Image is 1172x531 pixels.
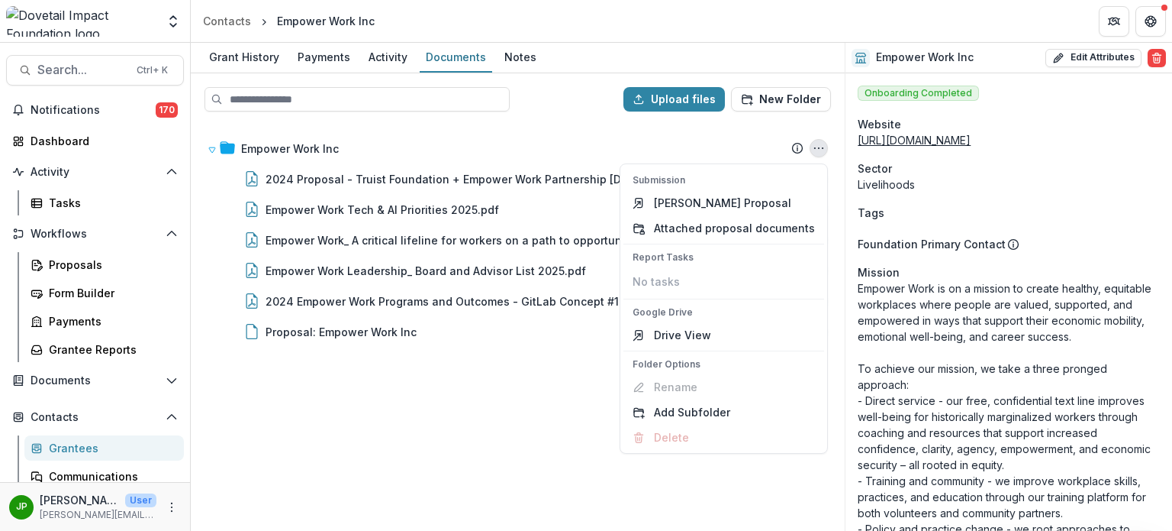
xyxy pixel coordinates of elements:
[241,141,339,157] div: Empower Work Inc
[858,134,971,147] a: [URL][DOMAIN_NAME]
[858,205,884,221] span: Tags
[31,374,159,387] span: Documents
[201,194,834,225] div: Empower Work Tech & AI Priorities 2025.pdfEmpower Work Tech & AI Priorities 2025.pdf Options
[24,309,184,334] a: Payments
[266,232,694,248] div: Empower Work_ A critical lifeline for workers on a path to opportunity - 2025.pdf
[266,324,417,340] div: Proposal: Empower Work Inc
[16,502,27,512] div: Jason Pittman
[201,225,834,255] div: Empower Work_ A critical lifeline for workers on a path to opportunity - 2025.pdfEmpower Work_ A ...
[201,255,834,286] div: Empower Work Leadership_ Board and Advisor List 2025.pdfEmpower Work Leadership_ Board and Adviso...
[1148,49,1166,67] button: Delete
[49,257,172,273] div: Proposals
[24,280,184,306] a: Form Builder
[24,252,184,277] a: Proposals
[31,133,172,149] div: Dashboard
[266,202,499,218] div: Empower Work Tech & AI Priorities 2025.pdf
[40,508,156,522] p: [PERSON_NAME][EMAIL_ADDRESS][DOMAIN_NAME]
[498,43,543,73] a: Notes
[31,166,159,179] span: Activity
[156,102,178,118] span: 170
[633,306,815,319] p: Google Drive
[6,128,184,154] a: Dashboard
[197,10,381,32] nav: breadcrumb
[420,46,492,68] div: Documents
[49,313,172,329] div: Payments
[623,87,725,112] button: Upload files
[633,358,815,371] p: Folder Options
[858,86,979,101] span: Onboarding Completed
[24,337,184,362] a: Grantee Reports
[6,222,184,246] button: Open Workflows
[858,116,901,132] span: Website
[291,43,356,73] a: Payments
[6,160,184,184] button: Open Activity
[203,13,251,29] div: Contacts
[420,43,492,73] a: Documents
[134,62,171,79] div: Ctrl + K
[266,263,586,279] div: Empower Work Leadership_ Board and Advisor List 2025.pdf
[858,236,1006,252] p: Foundation Primary Contact
[37,63,127,77] span: Search...
[49,285,172,301] div: Form Builder
[731,87,831,112] button: New Folder
[163,6,184,37] button: Open entity switcher
[6,55,184,86] button: Search...
[277,13,375,29] div: Empower Work Inc
[31,228,159,241] span: Workflows
[125,494,156,507] p: User
[6,6,156,37] img: Dovetail Impact Foundation logo
[203,46,285,68] div: Grant History
[201,286,834,316] div: 2024 Empower Work Programs and Outcomes - GitLab Concept #1.pdf2024 Empower Work Programs and Out...
[163,498,181,516] button: More
[858,176,1160,193] p: Livelihoods
[362,46,414,68] div: Activity
[40,492,119,508] p: [PERSON_NAME]
[24,190,184,215] a: Tasks
[201,164,834,194] div: 2024 Proposal - Truist Foundation + Empower Work Partnership [DATE]-[DATE].pdf2024 Proposal - Tru...
[266,293,640,309] div: 2024 Empower Work Programs and Outcomes - GitLab Concept #1.pdf
[6,368,184,393] button: Open Documents
[6,98,184,122] button: Notifications170
[498,46,543,68] div: Notes
[291,46,356,68] div: Payments
[201,133,834,164] div: Empower Work IncEmpower Work Inc OptionsSubmission[PERSON_NAME] ProposalAttached proposal documen...
[1135,6,1166,37] button: Get Help
[201,133,834,347] div: Empower Work IncEmpower Work Inc OptionsSubmission[PERSON_NAME] ProposalAttached proposal documen...
[623,267,824,296] p: No tasks
[31,411,159,424] span: Contacts
[24,464,184,489] a: Communications
[6,405,184,429] button: Open Contacts
[49,468,172,484] div: Communications
[49,342,172,358] div: Grantee Reports
[201,316,834,347] div: Proposal: Empower Work IncProposal: Empower Work Inc Options
[31,104,156,117] span: Notifications
[633,173,815,187] p: Submission
[24,435,184,461] a: Grantees
[266,171,705,187] div: 2024 Proposal - Truist Foundation + Empower Work Partnership [DATE]-[DATE].pdf
[858,160,892,176] span: Sector
[876,51,974,64] h2: Empower Work Inc
[1099,6,1129,37] button: Partners
[197,10,257,32] a: Contacts
[633,251,815,264] p: Report Tasks
[49,440,172,456] div: Grantees
[858,264,900,280] span: Mission
[49,195,172,211] div: Tasks
[362,43,414,73] a: Activity
[1045,49,1141,67] button: Edit Attributes
[203,43,285,73] a: Grant History
[810,139,828,157] button: Empower Work Inc Options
